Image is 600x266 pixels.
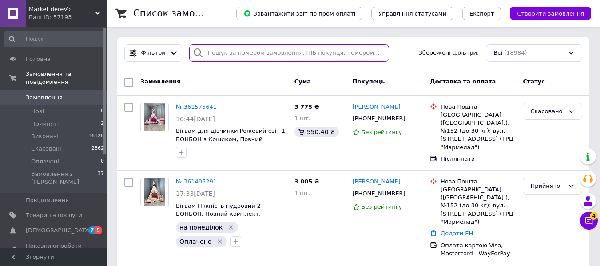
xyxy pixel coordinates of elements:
span: на понеділок [179,224,223,231]
a: Створити замовлення [501,10,591,16]
span: Покупець [353,78,385,85]
span: Повідомлення [26,196,69,204]
span: Нові [31,107,44,115]
span: 1 шт. [294,115,310,122]
span: Показники роботи компанії [26,242,82,258]
span: Доставка та оплата [430,78,496,85]
span: [DEMOGRAPHIC_DATA] [26,226,91,234]
span: Cума [294,78,311,85]
span: 37 [98,170,104,186]
button: Управління статусами [371,7,453,20]
span: 16120 [88,132,104,140]
div: Скасовано [530,107,564,116]
span: Замовлення з [PERSON_NAME] [31,170,98,186]
a: № 361575641 [176,103,217,110]
span: Всі [493,49,502,57]
div: Ваш ID: 57193 [29,13,107,21]
span: Замовлення [26,94,63,102]
a: Фото товару [140,178,169,206]
a: № 361495291 [176,178,217,185]
div: [GEOGRAPHIC_DATA] ([GEOGRAPHIC_DATA].), №152 (до 30 кг): вул. [STREET_ADDRESS] (ТРЦ "Мармелад") [441,186,516,226]
a: Вігвам Ніжність пудровий 2 БОНБОН, Повний комплект, дитячий вігвам, дитячий намет, вігвам для дів... [176,202,274,234]
span: Замовлення та повідомлення [26,70,107,86]
span: 0 [101,107,104,115]
div: Нова Пошта [441,178,516,186]
svg: Видалити мітку [227,224,234,231]
span: Без рейтингу [362,129,402,135]
div: Прийнято [530,182,564,191]
span: Експорт [469,10,494,17]
a: Фото товару [140,103,169,131]
span: 7 [88,226,95,234]
h1: Список замовлень [133,8,223,19]
a: [PERSON_NAME] [353,103,401,111]
input: Пошук за номером замовлення, ПІБ покупця, номером телефону, Email, номером накладної [189,44,389,62]
span: Збережені фільтри: [418,49,479,57]
span: Скасовані [31,145,61,153]
span: Завантажити звіт по пром-оплаті [243,9,355,17]
span: Замовлення [140,78,180,85]
input: Пошук [4,31,105,47]
div: [GEOGRAPHIC_DATA] ([GEOGRAPHIC_DATA].), №152 (до 30 кг): вул. [STREET_ADDRESS] (ТРЦ "Мармелад") [441,111,516,151]
button: Експорт [462,7,501,20]
span: 2862 [91,145,104,153]
span: Без рейтингу [362,203,402,210]
span: 3 005 ₴ [294,178,319,185]
svg: Видалити мітку [216,238,223,245]
img: Фото товару [144,178,165,206]
span: 4 [590,209,598,217]
span: Головна [26,55,51,63]
button: Завантажити звіт по пром-оплаті [236,7,362,20]
span: Оплачено [179,238,211,245]
div: Оплата картою Visa, Mastercard - WayForPay [441,242,516,258]
div: [PHONE_NUMBER] [351,113,407,124]
span: 0 [101,158,104,166]
div: Нова Пошта [441,103,516,111]
span: 17:33[DATE] [176,190,215,197]
a: Вігвам для дівчинки Рожевий світ 1 БОНБОН з Кошиком, Повний комплект, дитячий вігвам, дитячий нам... [176,127,285,159]
button: Створити замовлення [510,7,591,20]
span: 1 шт. [294,190,310,196]
span: 3 775 ₴ [294,103,319,110]
div: [PHONE_NUMBER] [351,188,407,199]
span: Управління статусами [378,10,446,17]
span: Фільтри [141,49,166,57]
div: Післяплата [441,155,516,163]
span: (18984) [504,49,527,56]
div: 550.40 ₴ [294,127,339,137]
span: Прийняті [31,120,59,128]
img: Фото товару [144,103,165,131]
a: [PERSON_NAME] [353,178,401,186]
span: Статус [523,78,545,85]
span: Market dereVo [29,5,95,13]
span: 2 [101,120,104,128]
button: Чат з покупцем4 [580,212,598,230]
span: 5 [95,226,102,234]
span: 10:44[DATE] [176,115,215,123]
span: Виконані [31,132,59,140]
a: Додати ЕН [441,230,473,237]
span: Товари та послуги [26,211,82,219]
span: Оплачені [31,158,59,166]
span: Створити замовлення [517,10,584,17]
